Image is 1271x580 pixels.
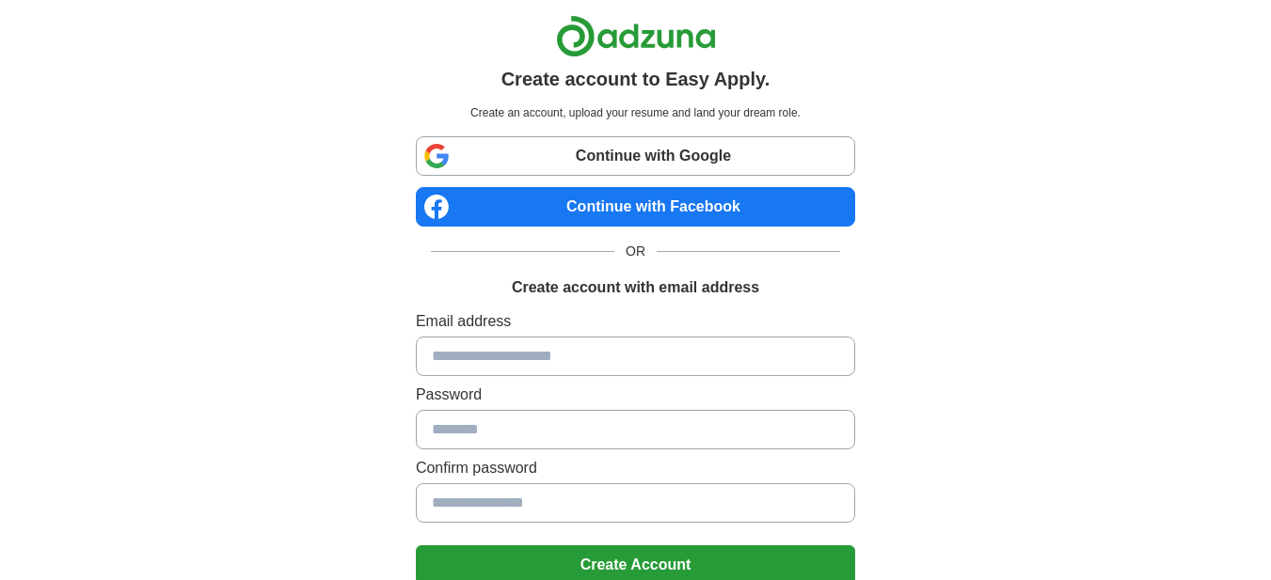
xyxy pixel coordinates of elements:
a: Continue with Google [416,136,855,176]
p: Create an account, upload your resume and land your dream role. [420,104,851,121]
img: Adzuna logo [556,15,716,57]
span: OR [614,242,657,261]
label: Email address [416,310,855,333]
label: Confirm password [416,457,855,479]
a: Continue with Facebook [416,187,855,227]
h1: Create account to Easy Apply. [501,65,771,93]
h1: Create account with email address [512,276,759,299]
label: Password [416,384,855,406]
